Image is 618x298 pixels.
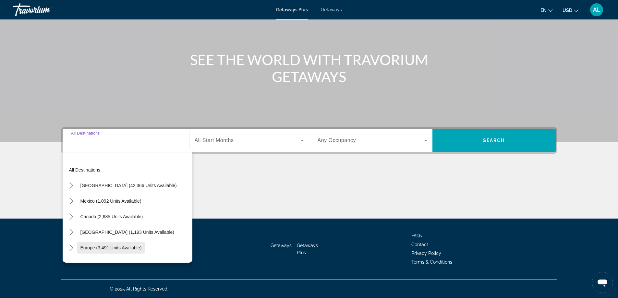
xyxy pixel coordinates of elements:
[592,272,613,293] iframe: Button to launch messaging window
[63,149,192,263] div: Destination options
[540,8,547,13] span: en
[66,227,77,238] button: Toggle Caribbean & Atlantic Islands (1,193 units available) submenu
[411,259,452,265] a: Terms & Conditions
[80,214,143,219] span: Canada (2,685 units available)
[195,137,234,143] span: All Start Months
[77,195,145,207] button: Select destination: Mexico (1,092 units available)
[80,230,174,235] span: [GEOGRAPHIC_DATA] (1,193 units available)
[563,8,572,13] span: USD
[80,245,142,250] span: Europe (3,491 units available)
[66,258,77,269] button: Toggle Australia (252 units available) submenu
[593,6,600,13] span: AL
[318,137,356,143] span: Any Occupancy
[66,211,77,222] button: Toggle Canada (2,685 units available) submenu
[66,196,77,207] button: Toggle Mexico (1,092 units available) submenu
[110,286,168,292] span: © 2025 All Rights Reserved.
[276,7,308,12] a: Getaways Plus
[80,183,177,188] span: [GEOGRAPHIC_DATA] (42,366 units available)
[66,242,77,254] button: Toggle Europe (3,491 units available) submenu
[483,138,505,143] span: Search
[77,257,144,269] button: Select destination: Australia (252 units available)
[411,233,422,238] a: FAQs
[71,131,100,135] span: All Destinations
[66,180,77,191] button: Toggle United States (42,366 units available) submenu
[13,1,78,18] a: Travorium
[77,180,180,191] button: Select destination: United States (42,366 units available)
[80,198,141,204] span: Mexico (1,092 units available)
[563,6,578,15] button: Change currency
[540,6,553,15] button: Change language
[321,7,342,12] a: Getaways
[297,243,318,255] a: Getaways Plus
[77,211,146,222] button: Select destination: Canada (2,685 units available)
[411,251,441,256] a: Privacy Policy
[71,137,181,145] input: Select destination
[432,129,556,152] button: Search
[69,167,101,173] span: All destinations
[271,243,292,248] a: Getaways
[63,129,556,152] div: Search widget
[588,3,605,17] button: User Menu
[77,242,145,254] button: Select destination: Europe (3,491 units available)
[411,242,428,247] a: Contact
[66,164,192,176] button: Select destination: All destinations
[77,226,177,238] button: Select destination: Caribbean & Atlantic Islands (1,193 units available)
[188,51,431,85] h1: SEE THE WORLD WITH TRAVORIUM GETAWAYS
